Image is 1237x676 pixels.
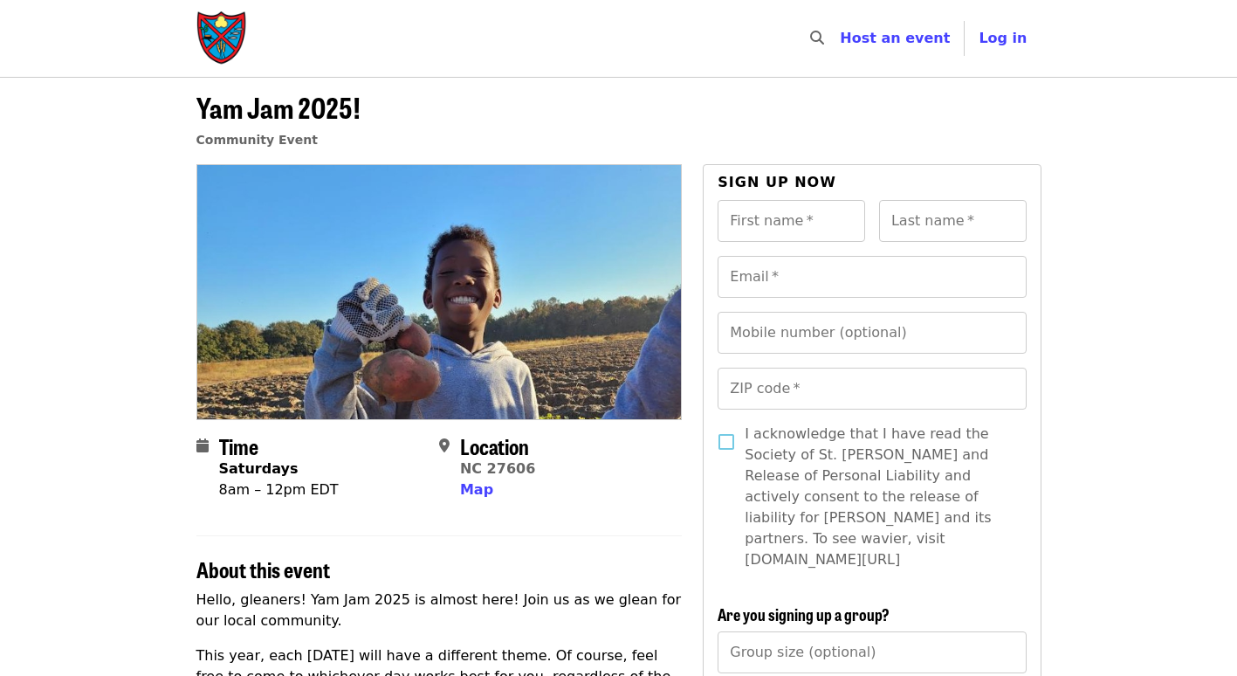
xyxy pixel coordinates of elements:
div: 8am – 12pm EDT [219,479,339,500]
button: Map [460,479,493,500]
a: NC 27606 [460,460,535,477]
span: Time [219,431,258,461]
input: Mobile number (optional) [718,312,1026,354]
input: Email [718,256,1026,298]
input: Search [835,17,849,59]
span: Yam Jam 2025! [196,86,361,128]
span: Map [460,481,493,498]
input: Last name [879,200,1027,242]
span: Sign up now [718,174,836,190]
p: Hello, gleaners! Yam Jam 2025 is almost here! Join us as we glean for our local community. [196,590,683,631]
span: Location [460,431,529,461]
strong: Saturdays [219,460,299,477]
span: I acknowledge that I have read the Society of St. [PERSON_NAME] and Release of Personal Liability... [745,424,1012,570]
span: About this event [196,554,330,584]
img: Society of St. Andrew - Home [196,10,249,66]
input: [object Object] [718,631,1026,673]
i: map-marker-alt icon [439,438,450,454]
span: Are you signing up a group? [718,603,890,625]
i: calendar icon [196,438,209,454]
button: Log in [965,21,1041,56]
img: Yam Jam 2025! organized by Society of St. Andrew [197,165,682,418]
a: Host an event [840,30,950,46]
a: Community Event [196,133,318,147]
input: First name [718,200,865,242]
span: Log in [979,30,1027,46]
input: ZIP code [718,368,1026,410]
i: search icon [810,30,824,46]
